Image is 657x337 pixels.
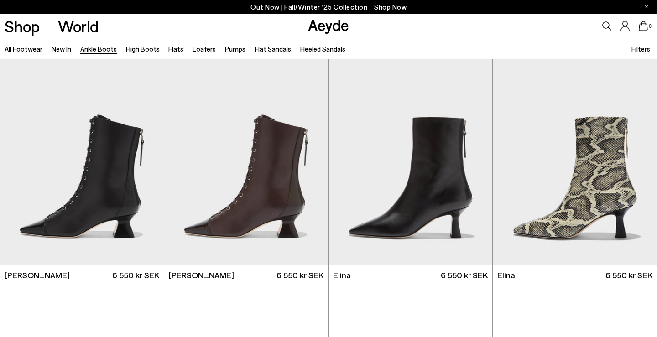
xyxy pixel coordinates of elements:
a: Elina 6 550 kr SEK [493,265,657,285]
a: Ankle Boots [80,45,117,53]
img: Elina Ankle Boots [328,59,492,264]
span: 6 550 kr SEK [605,270,652,281]
img: Elina Ankle Boots [493,59,657,264]
a: Aeyde [308,15,349,34]
span: Filters [631,45,650,53]
a: Pumps [225,45,245,53]
a: [PERSON_NAME] 6 550 kr SEK [164,265,328,285]
span: 0 [648,24,652,29]
span: Elina [333,270,351,281]
span: [PERSON_NAME] [5,270,70,281]
span: Navigate to /collections/new-in [374,3,407,11]
a: Shop [5,18,40,34]
p: Out Now | Fall/Winter ‘25 Collection [250,1,407,13]
a: Heeled Sandals [300,45,345,53]
a: World [58,18,99,34]
a: All Footwear [5,45,42,53]
a: Flats [168,45,183,53]
span: Elina [497,270,515,281]
a: New In [52,45,71,53]
a: Elina 6 550 kr SEK [328,265,492,285]
a: High Boots [126,45,160,53]
span: [PERSON_NAME] [169,270,234,281]
a: 0 [639,21,648,31]
img: Gwen Lace-Up Boots [164,59,328,264]
a: Loafers [193,45,216,53]
span: 6 550 kr SEK [441,270,488,281]
span: 6 550 kr SEK [112,270,159,281]
a: Flat Sandals [255,45,291,53]
span: 6 550 kr SEK [276,270,323,281]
